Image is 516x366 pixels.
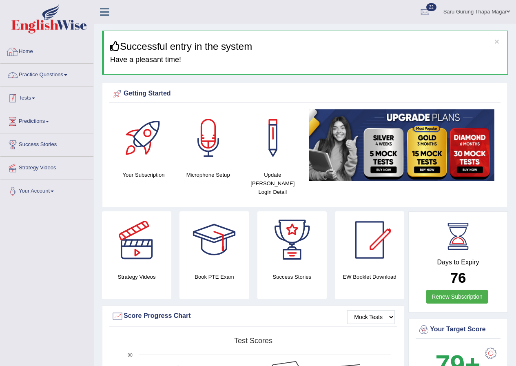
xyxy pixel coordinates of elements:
[110,56,501,64] h4: Have a pleasant time!
[426,290,488,304] a: Renew Subscription
[0,133,93,154] a: Success Stories
[309,109,494,181] img: small5.jpg
[179,273,249,281] h4: Book PTE Exam
[111,88,498,100] div: Getting Started
[180,171,236,179] h4: Microphone Setup
[0,180,93,200] a: Your Account
[0,110,93,131] a: Predictions
[418,324,498,336] div: Your Target Score
[0,157,93,177] a: Strategy Videos
[102,273,171,281] h4: Strategy Videos
[244,171,301,196] h4: Update [PERSON_NAME] Login Detail
[418,259,498,266] h4: Days to Expiry
[335,273,404,281] h4: EW Booklet Download
[234,337,272,345] tspan: Test scores
[494,37,499,46] button: ×
[0,64,93,84] a: Practice Questions
[426,3,436,11] span: 22
[111,310,395,322] div: Score Progress Chart
[450,270,466,286] b: 76
[115,171,172,179] h4: Your Subscription
[110,41,501,52] h3: Successful entry in the system
[257,273,327,281] h4: Success Stories
[0,87,93,107] a: Tests
[0,40,93,61] a: Home
[128,353,133,357] text: 90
